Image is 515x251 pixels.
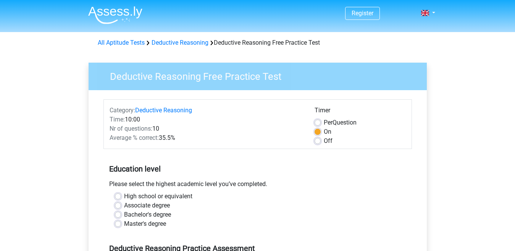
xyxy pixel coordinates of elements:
label: High school or equivalent [124,192,192,201]
div: 10:00 [104,115,309,124]
label: Question [324,118,357,127]
h5: Education level [109,161,406,177]
span: Per [324,119,333,126]
a: Deductive Reasoning [152,39,208,46]
div: Deductive Reasoning Free Practice Test [95,38,421,47]
a: Register [352,10,373,17]
span: Time: [110,116,125,123]
label: Master's degree [124,219,166,228]
div: 10 [104,124,309,133]
label: Associate degree [124,201,170,210]
a: All Aptitude Tests [98,39,145,46]
span: Category: [110,107,135,114]
div: Please select the highest academic level you’ve completed. [103,180,412,192]
img: Assessly [88,6,142,24]
span: Nr of questions: [110,125,152,132]
label: Bachelor's degree [124,210,171,219]
h3: Deductive Reasoning Free Practice Test [101,68,421,83]
label: On [324,127,331,136]
a: Deductive Reasoning [135,107,192,114]
div: 35.5% [104,133,309,143]
label: Off [324,136,333,146]
span: Average % correct: [110,134,159,141]
div: Timer [315,106,406,118]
